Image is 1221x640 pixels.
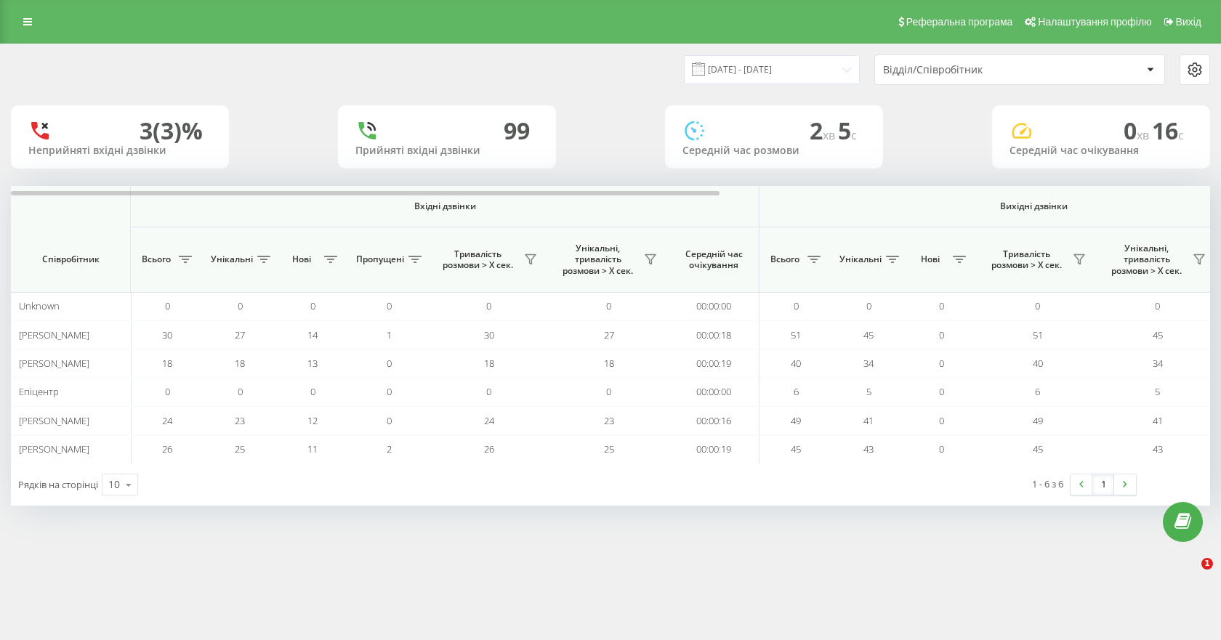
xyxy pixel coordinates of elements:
span: Пропущені [356,254,404,265]
span: 27 [235,328,245,341]
span: 2 [810,115,838,146]
span: Співробітник [23,254,118,265]
span: 0 [310,299,315,312]
span: Unknown [19,299,60,312]
span: 0 [387,299,392,312]
span: 14 [307,328,318,341]
span: [PERSON_NAME] [19,442,89,455]
span: 0 [486,385,491,398]
span: 51 [1033,328,1043,341]
span: Вхідні дзвінки [169,200,721,212]
span: Унікальні [839,254,882,265]
div: 1 - 6 з 6 [1032,477,1063,491]
span: Всього [767,254,803,265]
span: 34 [1153,357,1163,370]
span: 45 [863,328,874,341]
div: 99 [504,117,530,145]
span: Унікальні [211,254,253,265]
span: 40 [1033,357,1043,370]
span: 0 [939,414,944,427]
span: хв [1137,127,1152,143]
div: 3 (3)% [140,117,203,145]
span: Унікальні, тривалість розмови > Х сек. [556,243,640,277]
span: 30 [162,328,172,341]
span: Тривалість розмови > Х сек. [436,248,520,271]
span: 18 [484,357,494,370]
span: Всього [138,254,174,265]
span: 27 [604,328,614,341]
span: Вихід [1176,16,1201,28]
span: [PERSON_NAME] [19,328,89,341]
span: 49 [791,414,801,427]
td: 00:00:19 [669,435,759,463]
span: 45 [1153,328,1163,341]
span: 0 [939,328,944,341]
span: 5 [866,385,871,398]
span: 24 [162,414,172,427]
span: 0 [238,299,243,312]
span: Унікальні, тривалість розмови > Х сек. [1105,243,1188,277]
span: 1 [1201,558,1213,570]
span: 0 [310,385,315,398]
td: 00:00:00 [669,292,759,320]
span: [PERSON_NAME] [19,414,89,427]
span: 0 [939,385,944,398]
span: 12 [307,414,318,427]
td: 00:00:00 [669,378,759,406]
span: 0 [387,357,392,370]
div: Середній час розмови [682,145,866,157]
span: 26 [162,442,172,455]
span: 0 [794,299,799,312]
span: 1 [387,328,392,341]
span: 6 [1035,385,1040,398]
span: 0 [1035,299,1040,312]
span: 0 [866,299,871,312]
span: 16 [1152,115,1184,146]
span: 13 [307,357,318,370]
span: 0 [939,299,944,312]
span: Епіцентр [19,385,59,398]
span: 0 [387,385,392,398]
span: 0 [1124,115,1152,146]
td: 00:00:19 [669,349,759,378]
span: 0 [939,442,944,455]
span: 18 [235,357,245,370]
span: 5 [1155,385,1160,398]
span: c [1178,127,1184,143]
span: 5 [838,115,857,146]
span: Середній час очікування [680,248,748,271]
span: 0 [939,357,944,370]
span: 0 [387,414,392,427]
span: 18 [162,357,172,370]
span: 0 [606,299,611,312]
span: 40 [791,357,801,370]
span: Налаштування профілю [1038,16,1151,28]
span: 26 [484,442,494,455]
span: 18 [604,357,614,370]
span: 0 [165,299,170,312]
div: Неприйняті вхідні дзвінки [28,145,211,157]
div: Прийняті вхідні дзвінки [355,145,539,157]
span: Тривалість розмови > Х сек. [985,248,1068,271]
span: 23 [235,414,245,427]
span: 25 [235,442,245,455]
span: Реферальна програма [906,16,1013,28]
span: 23 [604,414,614,427]
span: 0 [238,385,243,398]
td: 00:00:18 [669,320,759,349]
span: 0 [1155,299,1160,312]
span: 45 [791,442,801,455]
div: Відділ/Співробітник [883,64,1057,76]
span: 49 [1033,414,1043,427]
span: 6 [794,385,799,398]
span: 43 [863,442,874,455]
span: 41 [1153,414,1163,427]
span: 45 [1033,442,1043,455]
span: 34 [863,357,874,370]
div: Середній час очікування [1010,145,1193,157]
span: хв [823,127,838,143]
span: 24 [484,414,494,427]
span: 2 [387,442,392,455]
span: 0 [486,299,491,312]
span: 51 [791,328,801,341]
